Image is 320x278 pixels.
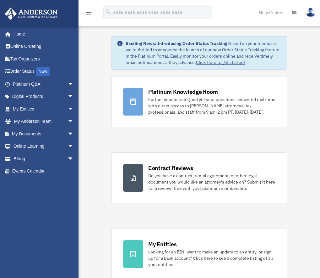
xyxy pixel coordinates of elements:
span: arrow_drop_down [68,78,80,91]
strong: Exciting News: Introducing Order Status Tracking! [126,41,229,46]
a: Digital Productsarrow_drop_down [4,90,83,103]
a: Tax Organizers [4,53,83,65]
span: arrow_drop_down [68,115,80,128]
a: Platinum Knowledge Room Further your learning and get your questions answered real-time with dire... [111,76,287,127]
img: Anderson Advisors Platinum Portal [3,8,60,20]
div: Based on your feedback, we're thrilled to announce the launch of our new Order Status Tracking fe... [126,40,282,65]
a: My Anderson Teamarrow_drop_down [4,115,83,128]
div: My Entities [148,240,176,248]
div: Platinum Knowledge Room [148,88,218,96]
a: Online Learningarrow_drop_down [4,140,83,153]
a: Order StatusNEW [4,65,83,78]
a: menu [85,11,92,16]
a: Billingarrow_drop_down [4,152,83,165]
span: arrow_drop_down [68,128,80,140]
a: Events Calendar [4,165,83,178]
a: My Entitiesarrow_drop_down [4,103,83,115]
a: My Documentsarrow_drop_down [4,128,83,140]
a: Platinum Q&Aarrow_drop_down [4,78,83,90]
img: User Pic [306,8,315,17]
i: search [105,9,112,15]
span: arrow_drop_down [68,90,80,103]
span: arrow_drop_down [68,140,80,153]
a: Click Here to get started! [196,60,245,65]
div: Further your learning and get your questions answered real-time with direct access to [PERSON_NAM... [148,96,275,115]
a: Contract Reviews Do you have a contract, rental agreement, or other legal document you would like... [111,152,287,203]
a: Online Ordering [4,40,83,53]
div: Contract Reviews [148,164,193,172]
div: Do you have a contract, rental agreement, or other legal document you would like an attorney's ad... [148,173,275,191]
span: arrow_drop_down [68,103,80,116]
div: NEW [36,67,50,76]
i: menu [85,9,92,16]
a: Home [4,28,80,40]
span: arrow_drop_down [68,152,80,165]
div: Looking for an EIN, want to make an update to an entity, or sign up for a bank account? Click her... [148,249,275,268]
